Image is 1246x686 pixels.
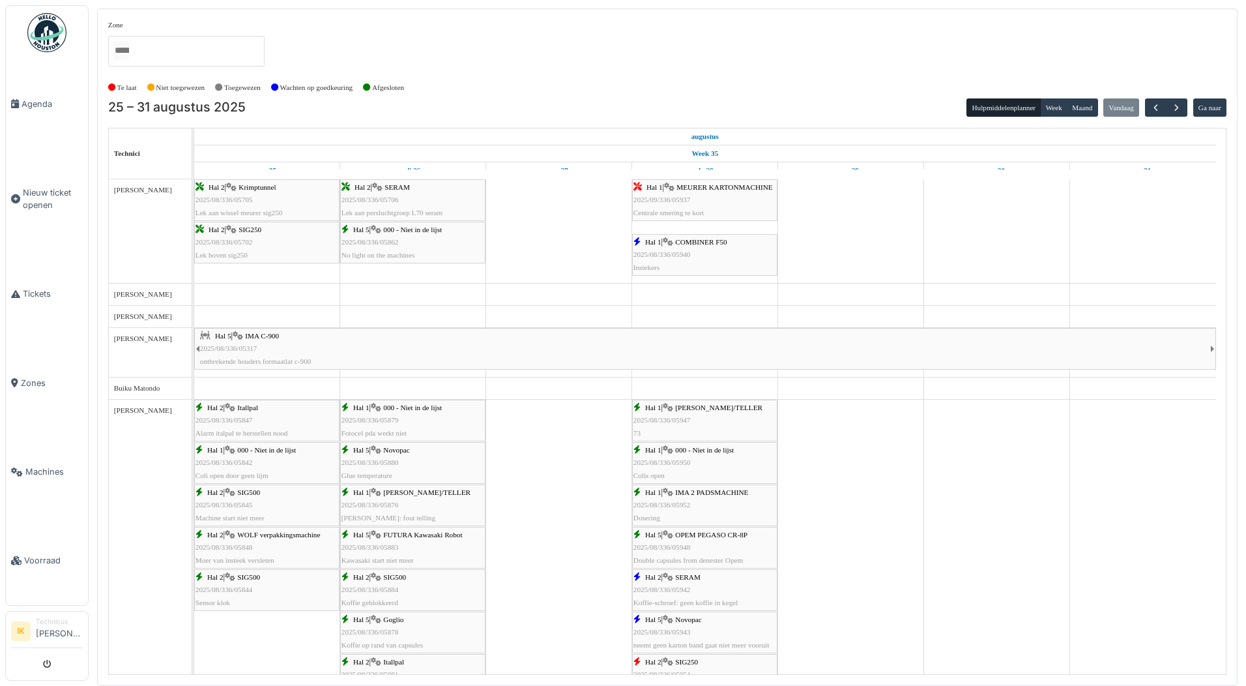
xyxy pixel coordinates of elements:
[986,162,1009,179] a: 30 augustus 2025
[341,196,399,203] span: 2025/08/336/05706
[341,556,414,564] span: Kawasaki start niet meer
[156,82,205,93] label: Niet toegewezen
[383,573,406,581] span: SIG500
[114,290,172,298] span: [PERSON_NAME]
[117,82,137,93] label: Te laat
[237,446,296,454] span: 000 - Niet in de lijst
[353,573,369,581] span: Hal 2
[280,82,353,93] label: Wachten op goedkeuring
[209,183,225,191] span: Hal 2
[254,162,280,179] a: 25 augustus 2025
[633,209,704,216] span: Centrale smering te kort
[113,41,129,60] input: Alles
[11,621,31,641] li: IK
[383,616,403,623] span: Goglio
[383,658,404,666] span: Itallpal
[633,181,776,219] div: |
[196,402,338,440] div: |
[633,416,691,424] span: 2025/08/336/05947
[239,226,261,233] span: SIG250
[383,404,442,411] span: 000 - Niet in de lijst
[215,332,231,340] span: Hal 5
[353,488,369,496] span: Hal 1
[688,145,721,162] a: Week 35
[341,416,399,424] span: 2025/08/336/05879
[675,488,748,496] span: IMA 2 PADSMACHINE
[6,59,88,148] a: Agenda
[341,238,399,246] span: 2025/08/336/05862
[966,98,1041,117] button: Hulpmiddelenplanner
[840,162,862,179] a: 29 augustus 2025
[22,98,83,110] span: Agenda
[372,82,404,93] label: Afgesloten
[676,183,772,191] span: MEURER KARTONMACHINE
[196,251,248,259] span: Lek boven sig250
[383,531,462,539] span: FUTURA Kawasaki Robot
[341,209,442,216] span: Lek aan persluchtgroep L70 seram
[675,404,762,411] span: [PERSON_NAME]/TELLER
[675,573,701,581] span: SERAM
[1103,98,1139,117] button: Vandaag
[196,501,253,509] span: 2025/08/336/05845
[237,531,320,539] span: WOLF verpakkingsmachine
[200,344,257,352] span: 2025/08/336/05317
[633,402,776,440] div: |
[341,543,399,551] span: 2025/08/336/05883
[633,641,769,649] span: neemt geen karton band gaat niet meer vooruit
[237,488,260,496] span: SIG500
[353,446,369,454] span: Hal 5
[239,183,276,191] span: Krimptunnel
[207,404,224,411] span: Hal 2
[11,617,83,648] a: IK Technicus[PERSON_NAME]
[353,226,369,233] span: Hal 5
[114,186,172,194] span: [PERSON_NAME]
[645,531,661,539] span: Hal 5
[207,446,224,454] span: Hal 1
[633,529,776,567] div: |
[196,529,338,567] div: |
[21,377,83,389] span: Zones
[633,599,738,606] span: Koffie-schroef: geen koffie in kegel
[547,162,572,179] a: 27 augustus 2025
[114,312,172,320] span: [PERSON_NAME]
[207,573,224,581] span: Hal 2
[196,181,338,219] div: |
[27,13,66,52] img: Badge_color-CXgf-gQk.svg
[23,186,83,211] span: Nieuw ticket openen
[341,599,398,606] span: Koffie geblokkeerd
[36,617,83,645] li: [PERSON_NAME]
[114,335,172,342] span: [PERSON_NAME]
[114,149,140,157] span: Technici
[6,250,88,338] a: Tickets
[645,488,661,496] span: Hal 1
[196,543,253,551] span: 2025/08/336/05848
[196,599,230,606] span: Sensor klok
[6,338,88,427] a: Zones
[25,466,83,478] span: Machines
[341,529,484,567] div: |
[341,501,399,509] span: 2025/08/336/05876
[383,446,409,454] span: Novopac
[196,429,288,437] span: Alarm italpal te herstellen nood
[633,614,776,651] div: |
[645,238,661,246] span: Hal 1
[114,406,172,414] span: [PERSON_NAME]
[196,224,338,261] div: |
[341,471,392,479] span: Glue temperature
[237,404,258,411] span: Itallpal
[341,614,484,651] div: |
[200,330,1210,368] div: |
[1166,98,1187,117] button: Volgende
[341,444,484,482] div: |
[196,586,253,593] span: 2025/08/336/05844
[633,670,691,678] span: 2025/08/336/05954
[402,162,424,179] a: 26 augustus 2025
[1040,98,1067,117] button: Week
[693,162,717,179] a: 28 augustus 2025
[341,251,414,259] span: No light on the machines
[633,429,641,437] span: 73
[355,183,371,191] span: Hal 2
[633,196,691,203] span: 2025/09/336/05937
[633,263,659,271] span: Instekers
[196,209,283,216] span: Lek aan wissel meurer sig250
